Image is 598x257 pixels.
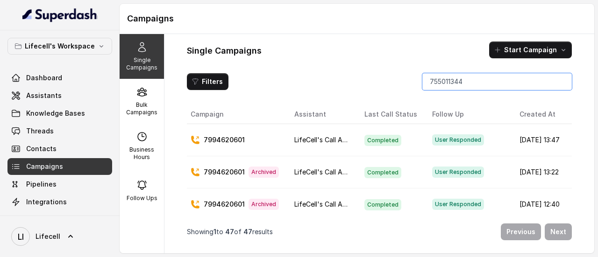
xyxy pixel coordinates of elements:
[187,43,262,58] h1: Single Campaigns
[432,167,484,178] span: User Responded
[123,56,160,71] p: Single Campaigns
[364,135,401,146] span: Completed
[204,167,245,177] p: 7994620601
[214,228,216,236] span: 1
[249,167,279,178] span: Archived
[501,223,541,240] button: Previous
[18,232,24,242] text: LI
[204,135,245,145] p: 7994620601
[26,126,54,136] span: Threads
[26,144,57,153] span: Contacts
[249,199,279,210] span: Archived
[7,38,112,55] button: Lifecell's Workspace
[294,136,367,144] span: LifeCell's Call Assistant
[294,200,367,208] span: LifeCell's Call Assistant
[489,42,572,58] button: Start Campaign
[123,101,160,116] p: Bulk Campaigns
[26,73,62,83] span: Dashboard
[512,188,569,221] td: [DATE] 12:40
[187,73,228,90] button: Filters
[26,215,67,224] span: API Settings
[187,105,287,124] th: Campaign
[123,146,160,161] p: Business Hours
[364,167,401,178] span: Completed
[7,176,112,193] a: Pipelines
[127,194,157,202] p: Follow Ups
[187,227,273,236] p: Showing to of results
[22,7,98,22] img: light.svg
[127,11,587,26] h1: Campaigns
[422,73,572,90] input: Search by Phone Number
[512,156,569,188] td: [DATE] 13:22
[26,180,57,189] span: Pipelines
[225,228,234,236] span: 47
[7,87,112,104] a: Assistants
[204,200,245,209] p: 7994620601
[294,168,367,176] span: LifeCell's Call Assistant
[243,228,252,236] span: 47
[7,140,112,157] a: Contacts
[7,194,112,210] a: Integrations
[26,162,63,171] span: Campaigns
[7,223,112,250] a: Lifecell
[432,134,484,146] span: User Responded
[187,218,572,246] nav: Pagination
[512,105,569,124] th: Created At
[36,232,60,241] span: Lifecell
[545,223,572,240] button: Next
[7,69,112,86] a: Dashboard
[425,105,512,124] th: Follow Up
[287,105,357,124] th: Assistant
[364,199,401,210] span: Completed
[432,199,484,210] span: User Responded
[512,124,569,156] td: [DATE] 13:47
[7,158,112,175] a: Campaigns
[26,197,67,207] span: Integrations
[26,91,62,100] span: Assistants
[26,109,85,118] span: Knowledge Bases
[25,41,95,52] p: Lifecell's Workspace
[7,211,112,228] a: API Settings
[7,123,112,139] a: Threads
[7,105,112,122] a: Knowledge Bases
[357,105,425,124] th: Last Call Status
